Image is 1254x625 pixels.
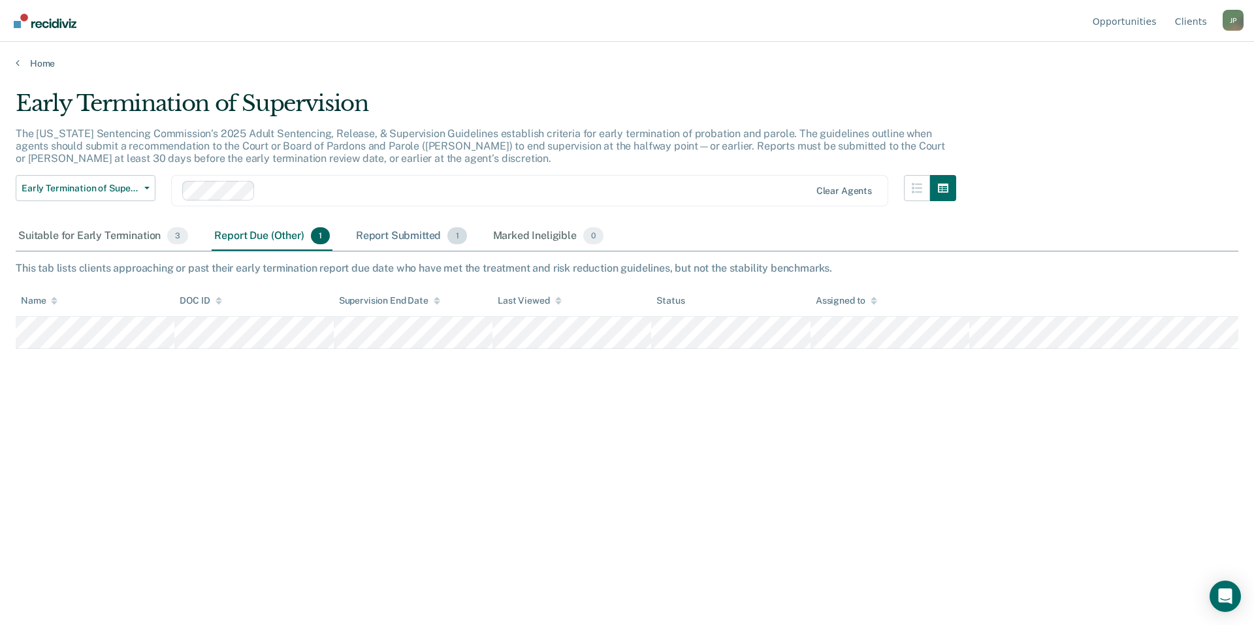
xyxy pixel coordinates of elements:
button: Profile dropdown button [1223,10,1244,31]
a: Home [16,57,1238,69]
span: 1 [311,227,330,244]
span: 1 [447,227,466,244]
div: Supervision End Date [339,295,440,306]
div: Report Submitted1 [353,222,470,251]
div: Report Due (Other)1 [212,222,332,251]
div: DOC ID [180,295,221,306]
span: 3 [167,227,188,244]
div: Early Termination of Supervision [16,90,956,127]
div: This tab lists clients approaching or past their early termination report due date who have met t... [16,262,1238,274]
div: Suitable for Early Termination3 [16,222,191,251]
div: Marked Ineligible0 [490,222,607,251]
img: Recidiviz [14,14,76,28]
p: The [US_STATE] Sentencing Commission’s 2025 Adult Sentencing, Release, & Supervision Guidelines e... [16,127,945,165]
div: Name [21,295,57,306]
span: 0 [583,227,603,244]
div: Open Intercom Messenger [1210,581,1241,612]
button: Early Termination of Supervision [16,175,155,201]
span: Early Termination of Supervision [22,183,139,194]
div: J P [1223,10,1244,31]
div: Last Viewed [498,295,561,306]
div: Status [656,295,684,306]
div: Assigned to [816,295,877,306]
div: Clear agents [816,185,872,197]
